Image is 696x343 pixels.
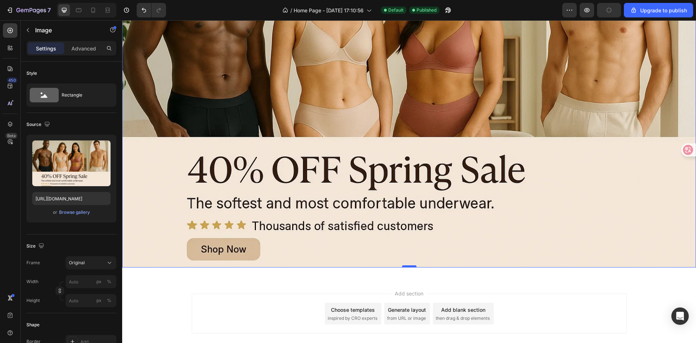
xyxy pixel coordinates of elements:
[26,120,51,130] div: Source
[36,45,56,52] p: Settings
[209,286,253,293] div: Choose templates
[32,192,111,205] input: https://example.com/image.jpg
[66,256,116,269] button: Original
[26,241,46,251] div: Size
[319,286,363,293] div: Add blank section
[105,296,113,305] button: px
[417,7,436,13] span: Published
[62,87,106,103] div: Rectangle
[107,278,111,285] div: %
[5,133,17,139] div: Beta
[270,269,304,277] span: Add section
[35,26,97,34] p: Image
[137,3,166,17] div: Undo/Redo
[69,260,85,266] span: Original
[32,140,111,186] img: preview-image
[294,7,364,14] span: Home Page - [DATE] 17:10:56
[53,208,57,217] span: or
[7,77,17,83] div: 450
[26,260,40,266] label: Frame
[95,277,103,286] button: %
[26,322,40,328] div: Shape
[47,6,51,15] p: 7
[59,209,90,216] button: Browse gallery
[122,20,696,343] iframe: Design area
[630,7,687,14] div: Upgrade to publish
[59,209,90,216] div: Browse gallery
[26,278,38,285] label: Width
[266,286,304,293] div: Generate layout
[671,307,689,325] div: Open Intercom Messenger
[105,277,113,286] button: px
[66,294,116,307] input: px%
[265,295,304,301] span: from URL or image
[314,295,368,301] span: then drag & drop elements
[107,297,111,304] div: %
[71,45,96,52] p: Advanced
[96,278,101,285] div: px
[3,3,54,17] button: 7
[26,297,40,304] label: Height
[206,295,255,301] span: inspired by CRO experts
[624,3,693,17] button: Upgrade to publish
[66,275,116,288] input: px%
[96,297,101,304] div: px
[26,70,37,77] div: Style
[388,7,403,13] span: Default
[290,7,292,14] span: /
[95,296,103,305] button: %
